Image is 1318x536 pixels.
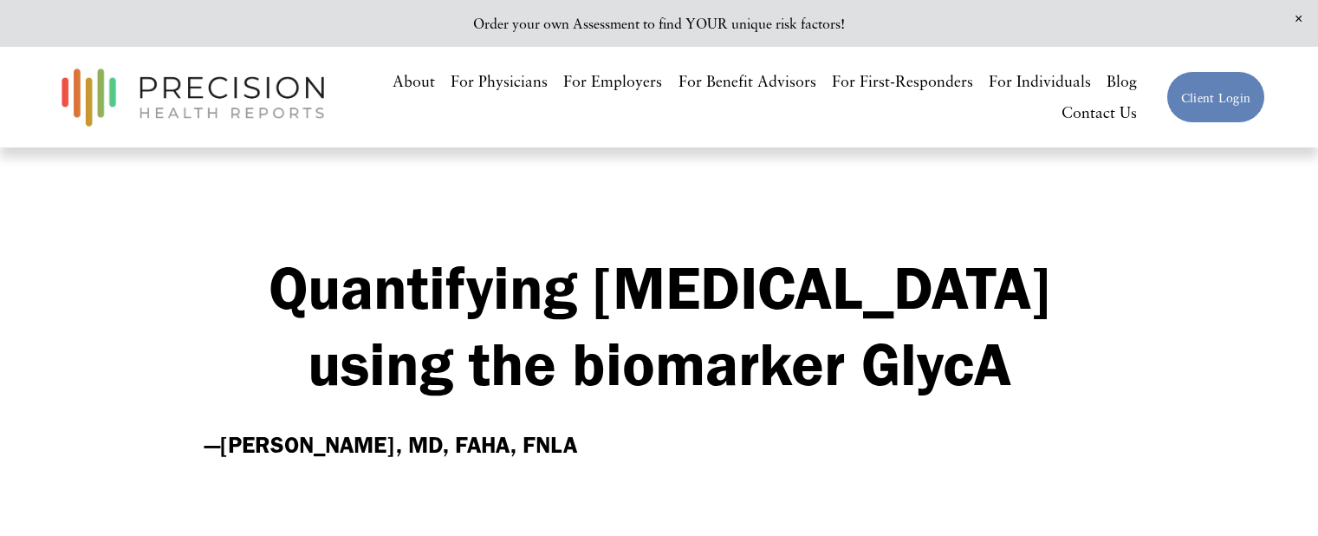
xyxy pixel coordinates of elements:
a: For Benefit Advisors [678,66,816,97]
a: For Individuals [989,66,1091,97]
a: Blog [1107,66,1137,97]
a: For First-Responders [832,66,973,97]
a: Client Login [1166,71,1265,124]
strong: —[PERSON_NAME], MD, FAHA, FNLA [205,430,577,459]
img: Precision Health Reports [53,61,334,134]
a: For Physicians [451,66,548,97]
a: About [393,66,435,97]
a: For Employers [563,66,662,97]
a: Contact Us [1062,97,1137,128]
strong: Quantifying [MEDICAL_DATA] using the biomarker GlycA [269,251,1066,400]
